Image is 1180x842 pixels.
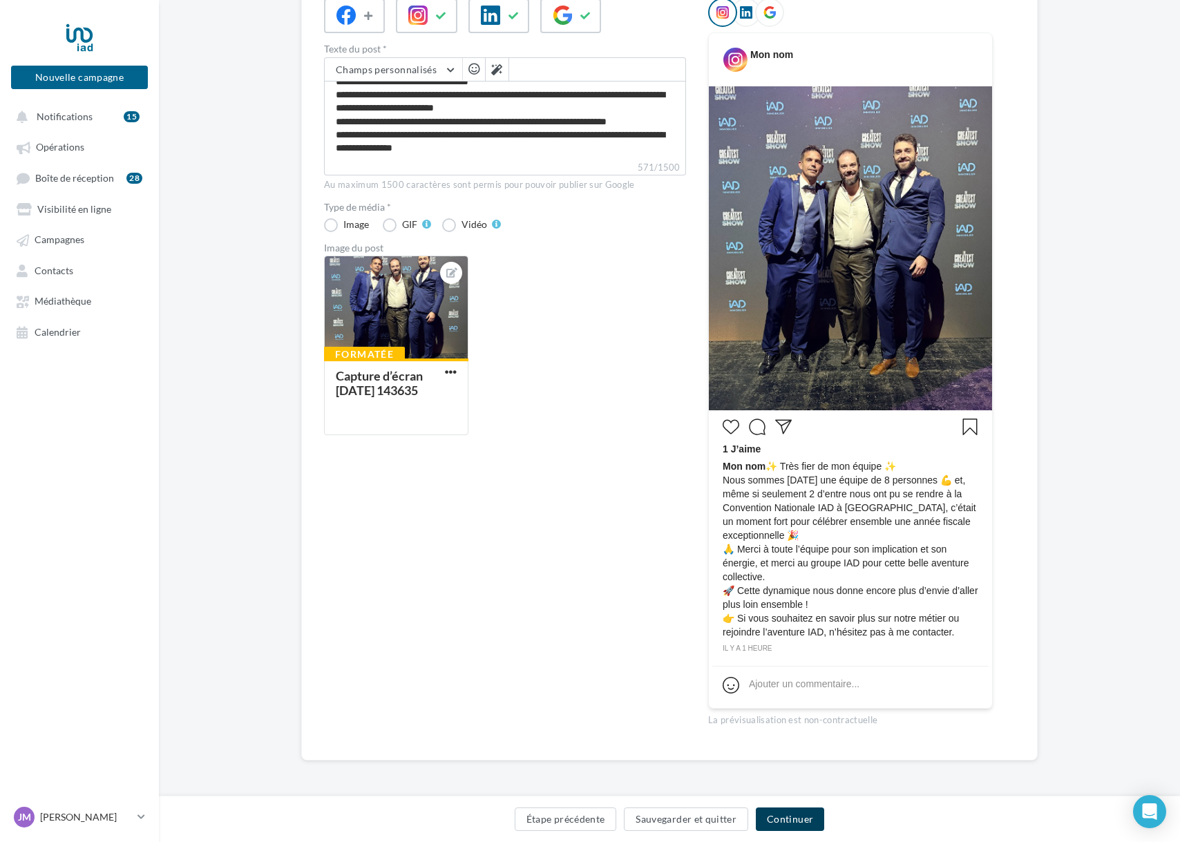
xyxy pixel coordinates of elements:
[35,296,91,307] span: Médiathèque
[324,160,686,175] label: 571/1500
[35,234,84,246] span: Campagnes
[723,419,739,435] svg: J’aime
[8,319,151,344] a: Calendrier
[461,220,487,229] div: Vidéo
[723,442,978,459] div: 1 J’aime
[624,807,748,831] button: Sauvegarder et quitter
[11,66,148,89] button: Nouvelle campagne
[8,288,151,313] a: Médiathèque
[37,111,93,122] span: Notifications
[756,807,824,831] button: Continuer
[11,804,148,830] a: JM [PERSON_NAME]
[723,459,978,639] span: ✨ Très fier de mon équipe ✨ Nous sommes [DATE] une équipe de 8 personnes 💪 et, même si seulement ...
[402,220,417,229] div: GIF
[324,202,686,212] label: Type de média *
[723,461,765,472] span: Mon nom
[8,104,145,128] button: Notifications 15
[336,64,437,75] span: Champs personnalisés
[324,243,686,253] div: Image du post
[343,220,369,229] div: Image
[35,326,81,338] span: Calendrier
[8,227,151,251] a: Campagnes
[749,677,859,691] div: Ajouter un commentaire...
[8,258,151,283] a: Contacts
[336,368,423,398] div: Capture d’écran [DATE] 143635
[18,810,31,824] span: JM
[324,44,686,54] label: Texte du post *
[8,196,151,221] a: Visibilité en ligne
[324,179,686,191] div: Au maximum 1500 caractères sont permis pour pouvoir publier sur Google
[708,709,993,727] div: La prévisualisation est non-contractuelle
[749,419,765,435] svg: Commenter
[515,807,617,831] button: Étape précédente
[8,134,151,159] a: Opérations
[723,642,978,655] div: il y a 1 heure
[36,142,84,153] span: Opérations
[324,347,405,362] div: Formatée
[37,203,111,215] span: Visibilité en ligne
[750,48,793,61] div: Mon nom
[723,677,739,693] svg: Emoji
[35,172,114,184] span: Boîte de réception
[126,173,142,184] div: 28
[124,111,140,122] div: 15
[8,165,151,191] a: Boîte de réception28
[962,419,978,435] svg: Enregistrer
[40,810,132,824] p: [PERSON_NAME]
[1133,795,1166,828] div: Open Intercom Messenger
[775,419,792,435] svg: Partager la publication
[35,265,73,276] span: Contacts
[325,58,462,82] button: Champs personnalisés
